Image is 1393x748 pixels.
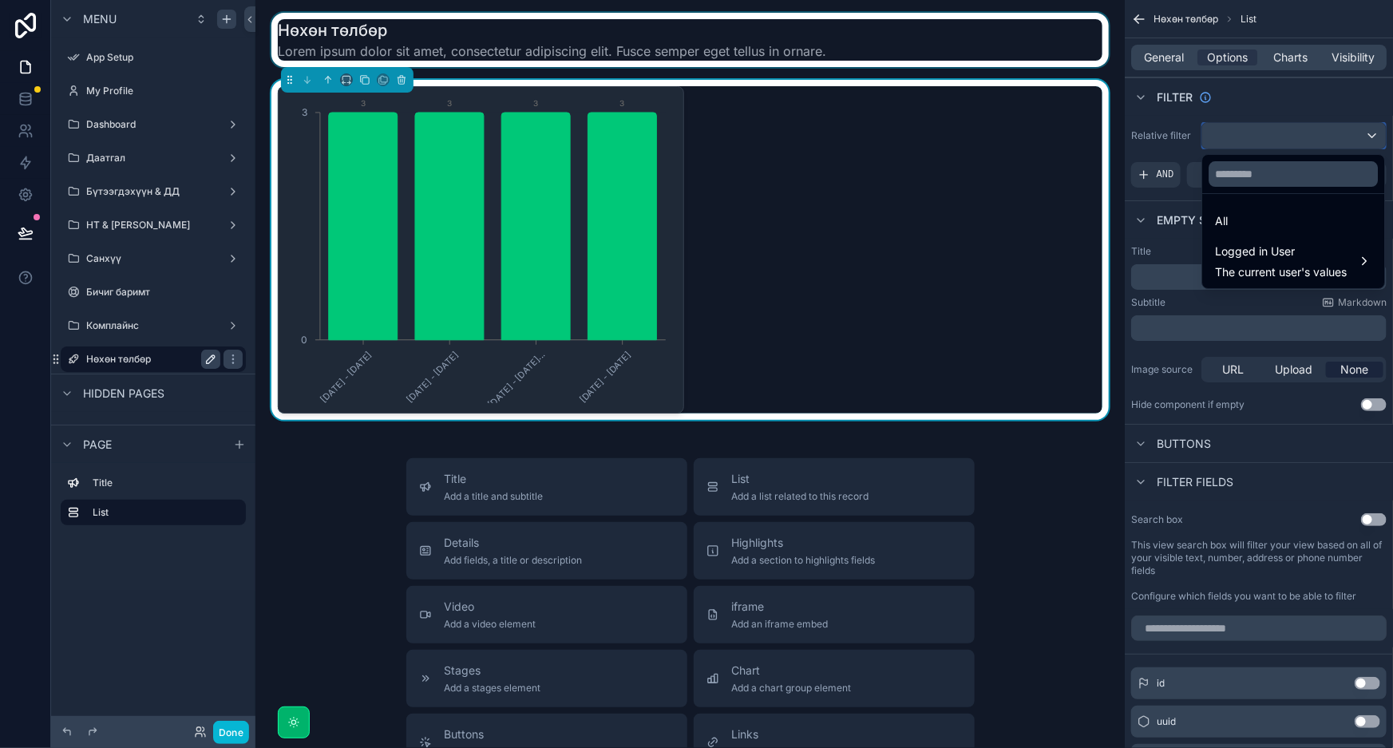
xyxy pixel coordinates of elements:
[445,682,541,695] span: Add a stages element
[732,726,800,742] span: Links
[445,599,536,615] span: Video
[406,522,687,580] button: DetailsAdd fields, a title or description
[694,650,975,707] button: ChartAdd a chart group element
[302,106,307,118] tspan: 3
[447,98,452,108] text: 3
[577,349,633,405] text: [DATE] - [DATE]
[288,97,674,403] div: chart
[445,554,583,567] span: Add fields, a title or description
[620,98,625,108] text: 3
[732,682,852,695] span: Add a chart group element
[732,663,852,679] span: Chart
[732,471,869,487] span: List
[1215,242,1347,261] span: Logged in User
[445,471,544,487] span: Title
[405,349,461,405] text: [DATE] - [DATE]
[445,663,541,679] span: Stages
[732,554,876,567] span: Add a section to highlights fields
[732,490,869,503] span: Add a list related to this record
[445,490,544,503] span: Add a title and subtitle
[732,618,829,631] span: Add an iframe embed
[445,618,536,631] span: Add a video element
[406,458,687,516] button: TitleAdd a title and subtitle
[361,98,366,108] text: 3
[301,334,307,346] tspan: 0
[533,98,538,108] text: 3
[694,586,975,643] button: iframeAdd an iframe embed
[1215,264,1347,280] span: The current user's values
[406,586,687,643] button: VideoAdd a video element
[445,535,583,551] span: Details
[694,458,975,516] button: ListAdd a list related to this record
[319,349,374,405] text: [DATE] - [DATE]
[732,599,829,615] span: iframe
[406,650,687,707] button: StagesAdd a stages element
[732,535,876,551] span: Highlights
[486,349,547,410] text: [DATE] - [DATE]...
[445,726,557,742] span: Buttons
[1215,212,1228,231] span: All
[694,522,975,580] button: HighlightsAdd a section to highlights fields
